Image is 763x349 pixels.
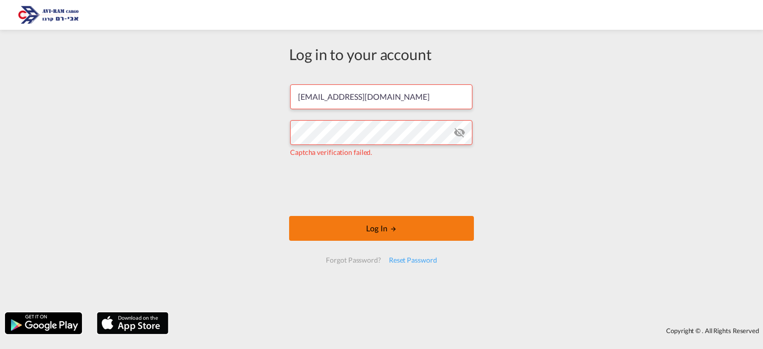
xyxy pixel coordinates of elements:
div: Forgot Password? [322,251,384,269]
div: Copyright © . All Rights Reserved [173,322,763,339]
iframe: reCAPTCHA [306,167,457,206]
md-icon: icon-eye-off [454,127,465,139]
img: apple.png [96,311,169,335]
img: 166978e0a5f911edb4280f3c7a976193.png [15,4,82,26]
input: Enter email/phone number [290,84,472,109]
img: google.png [4,311,83,335]
button: LOGIN [289,216,474,241]
span: Captcha verification failed. [290,148,372,156]
div: Reset Password [385,251,441,269]
div: Log in to your account [289,44,474,65]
